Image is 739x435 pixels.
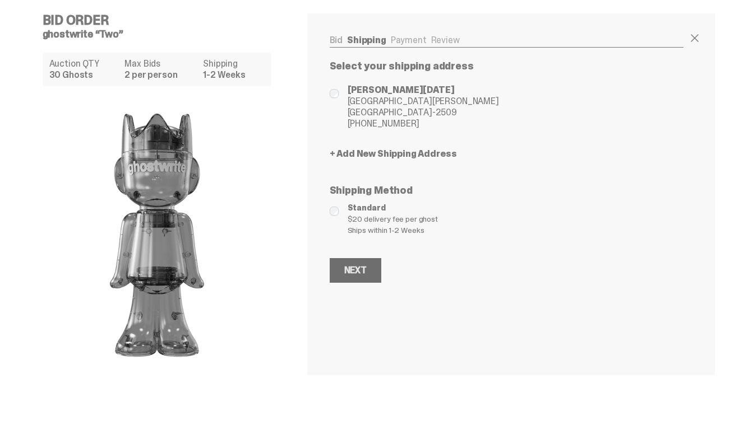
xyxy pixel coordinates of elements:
span: [PHONE_NUMBER] [348,118,499,129]
img: product image [45,95,269,375]
a: Shipping [347,34,386,46]
span: [GEOGRAPHIC_DATA]-2509 [348,107,499,118]
button: Next [330,258,381,283]
dt: Shipping [203,59,264,68]
h5: ghostwrite “Two” [43,29,280,39]
div: Next [344,266,367,275]
dt: Auction QTY [49,59,118,68]
span: $20 delivery fee per ghost [348,213,684,224]
span: [GEOGRAPHIC_DATA][PERSON_NAME] [348,96,499,107]
a: Payment [391,34,427,46]
dt: Max Bids [124,59,196,68]
a: Bid [330,34,343,46]
dd: 1-2 Weeks [203,71,264,79]
dd: 2 per person [124,71,196,79]
h4: Bid Order [43,13,280,27]
span: [PERSON_NAME][DATE] [348,85,499,96]
a: + Add New Shipping Address [330,149,684,158]
span: Ships within 1-2 Weeks [348,224,684,236]
span: Standard [348,202,684,213]
p: Select your shipping address [330,61,684,71]
dd: 30 Ghosts [49,71,118,79]
p: Shipping Method [330,185,684,195]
